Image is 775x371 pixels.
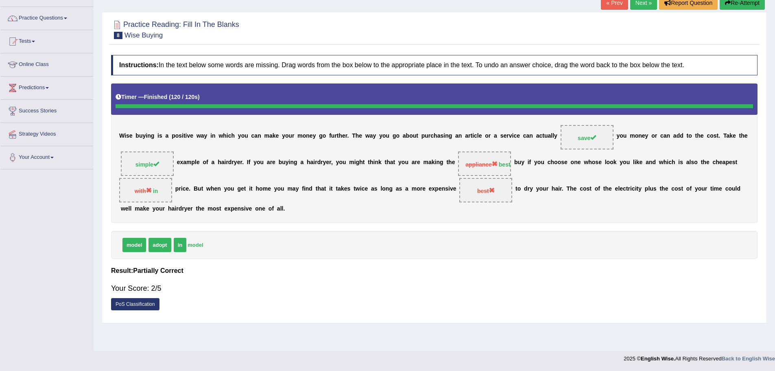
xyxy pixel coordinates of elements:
[428,132,430,139] b: r
[313,132,316,139] b: y
[253,159,257,165] b: y
[146,132,147,139] b: i
[673,132,677,139] b: a
[159,132,162,139] b: s
[649,159,653,165] b: n
[282,159,286,165] b: u
[526,132,530,139] b: a
[0,100,93,120] a: Success Stories
[435,159,437,165] b: i
[172,132,175,139] b: p
[228,132,231,139] b: c
[144,94,168,100] b: Finished
[638,132,642,139] b: n
[434,132,437,139] b: h
[370,132,373,139] b: a
[237,159,240,165] b: e
[402,159,405,165] b: o
[664,159,667,165] b: h
[691,159,694,165] b: s
[390,159,393,165] b: a
[343,159,346,165] b: u
[592,159,596,165] b: o
[221,159,225,165] b: a
[119,61,159,68] b: Instructions:
[672,159,675,165] b: h
[452,159,455,165] b: e
[175,132,179,139] b: o
[645,132,648,139] b: y
[225,159,226,165] b: i
[210,132,212,139] b: i
[668,159,672,165] b: c
[539,132,543,139] b: c
[398,159,402,165] b: y
[425,132,428,139] b: u
[288,132,292,139] b: u
[129,132,133,139] b: e
[403,132,406,139] b: a
[509,132,512,139] b: v
[300,159,303,165] b: a
[664,132,667,139] b: a
[494,132,497,139] b: a
[446,159,448,165] b: t
[627,159,630,165] b: u
[595,159,598,165] b: s
[605,159,607,165] b: l
[635,159,636,165] b: i
[370,159,373,165] b: h
[273,132,276,139] b: k
[544,132,548,139] b: u
[307,159,310,165] b: h
[412,159,415,165] b: a
[336,159,339,165] b: y
[432,159,435,165] b: k
[552,132,554,139] b: l
[294,159,297,165] b: g
[238,132,241,139] b: y
[0,77,93,97] a: Predictions
[257,159,260,165] b: o
[223,132,227,139] b: h
[554,132,557,139] b: y
[561,125,613,149] span: Drop target
[479,132,482,139] b: e
[218,159,221,165] b: h
[405,159,408,165] b: u
[741,132,744,139] b: h
[227,132,228,139] b: i
[342,132,345,139] b: e
[474,132,477,139] b: c
[646,159,649,165] b: a
[276,132,279,139] b: e
[198,94,200,100] b: )
[548,132,551,139] b: a
[707,132,710,139] b: c
[114,32,122,39] span: 8
[310,159,314,165] b: a
[282,132,285,139] b: y
[722,356,775,362] strong: Back to English Wise
[231,159,234,165] b: r
[111,298,159,310] a: PoS Classification
[339,159,343,165] b: o
[718,132,720,139] b: .
[359,159,363,165] b: h
[234,159,237,165] b: y
[249,159,251,165] b: f
[192,159,195,165] b: p
[558,159,561,165] b: o
[640,159,643,165] b: e
[310,132,313,139] b: e
[564,159,568,165] b: e
[680,159,683,165] b: s
[739,132,741,139] b: t
[417,159,420,165] b: e
[339,132,343,139] b: h
[354,159,356,165] b: i
[121,151,174,176] span: Drop target
[620,159,623,165] b: y
[659,159,664,165] b: w
[542,132,544,139] b: t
